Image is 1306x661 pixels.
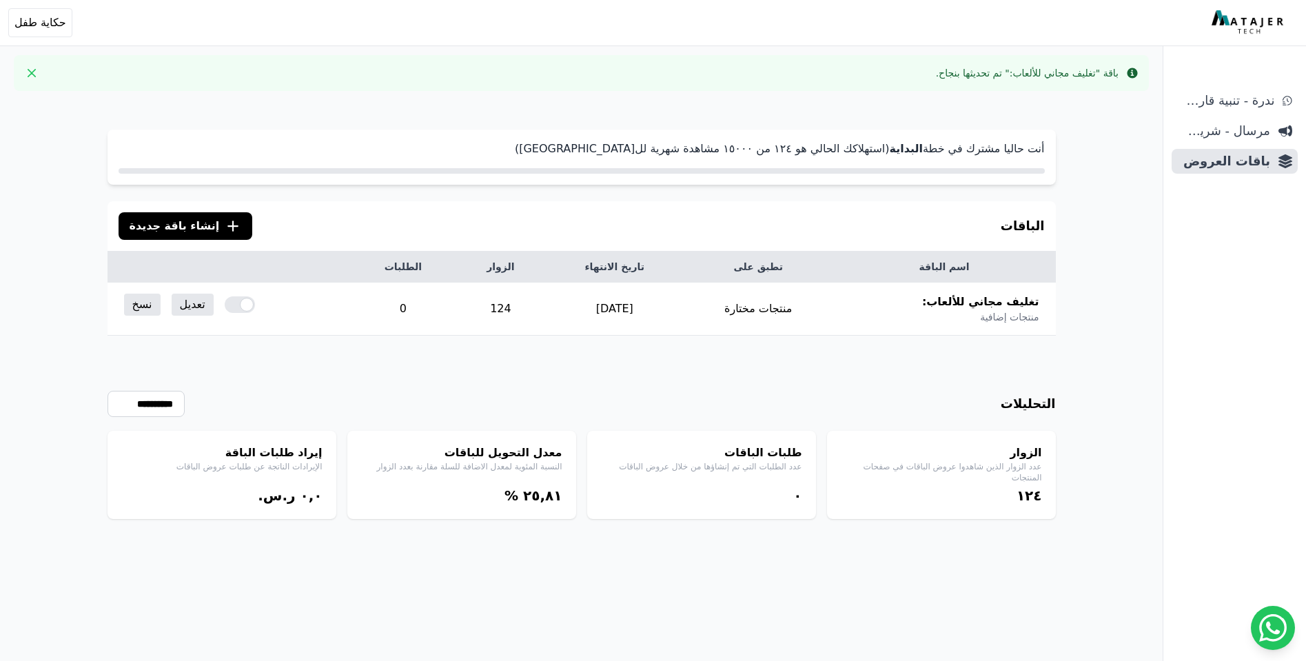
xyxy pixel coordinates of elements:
[546,252,684,283] th: تاريخ الانتهاء
[1177,121,1270,141] span: مرسال - شريط دعاية
[8,8,72,37] button: حكاية طفل
[889,142,922,155] strong: البداية
[119,212,253,240] button: إنشاء باقة جديدة
[841,461,1042,483] p: عدد الزوار الذين شاهدوا عروض الباقات في صفحات المنتجات
[841,445,1042,461] h4: الزوار
[922,294,1039,310] span: تغليف مجاني للألعاب:
[1001,216,1045,236] h3: الباقات
[1177,91,1274,110] span: ندرة - تنبية قارب علي النفاذ
[351,283,456,336] td: 0
[361,461,562,472] p: النسبة المئوية لمعدل الاضافة للسلة مقارنة بعدد الزوار
[980,310,1039,324] span: منتجات إضافية
[936,66,1119,80] div: باقة "تغليف مجاني للألعاب:" تم تحديثها بنجاح.
[456,252,546,283] th: الزوار
[119,141,1045,157] p: أنت حاليا مشترك في خطة (استهلاكك الحالي هو ١٢٤ من ١٥۰۰۰ مشاهدة شهرية لل[GEOGRAPHIC_DATA])
[1177,152,1270,171] span: باقات العروض
[523,487,562,504] bdi: ٢٥,٨١
[841,486,1042,505] div: ١٢٤
[124,294,161,316] a: نسخ
[361,445,562,461] h4: معدل التحويل للباقات
[456,283,546,336] td: 124
[601,461,802,472] p: عدد الطلبات التي تم إنشاؤها من خلال عروض الباقات
[21,62,43,84] button: Close
[121,461,323,472] p: الإيرادات الناتجة عن طلبات عروض الباقات
[1212,10,1287,35] img: MatajerTech Logo
[130,218,220,234] span: إنشاء باقة جديدة
[14,14,66,31] span: حكاية طفل
[601,486,802,505] div: ۰
[833,252,1056,283] th: اسم الباقة
[172,294,214,316] a: تعديل
[684,252,833,283] th: تطبق على
[684,283,833,336] td: منتجات مختارة
[121,445,323,461] h4: إيراد طلبات الباقة
[1001,394,1056,414] h3: التحليلات
[258,487,295,504] span: ر.س.
[504,487,518,504] span: %
[601,445,802,461] h4: طلبات الباقات
[546,283,684,336] td: [DATE]
[300,487,322,504] bdi: ۰,۰
[351,252,456,283] th: الطلبات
